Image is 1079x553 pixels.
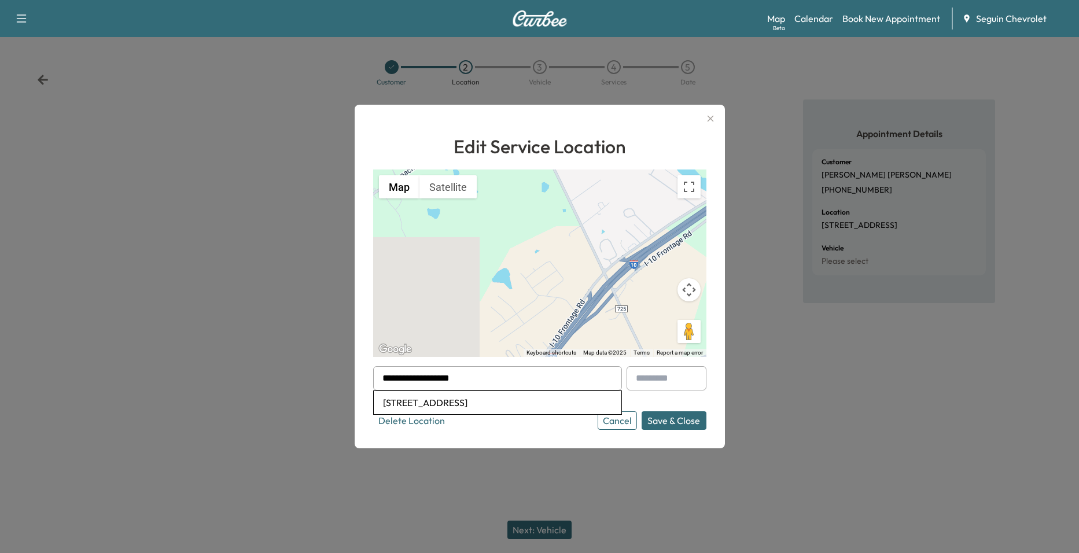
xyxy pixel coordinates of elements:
a: Terms (opens in new tab) [634,349,650,356]
h1: Edit Service Location [373,132,706,160]
button: Delete Location [373,411,450,430]
button: Cancel [598,411,637,430]
a: Report a map error [657,349,703,356]
button: Map camera controls [677,278,701,301]
button: Keyboard shortcuts [526,349,576,357]
a: Calendar [794,12,833,25]
span: Map data ©2025 [583,349,627,356]
button: Toggle fullscreen view [677,175,701,198]
img: Google [376,342,414,357]
a: Open this area in Google Maps (opens a new window) [376,342,414,357]
button: Save & Close [642,411,706,430]
span: Seguin Chevrolet [976,12,1047,25]
li: [STREET_ADDRESS] [374,391,621,414]
div: Beta [773,24,785,32]
a: MapBeta [767,12,785,25]
button: Show satellite imagery [419,175,477,198]
img: Curbee Logo [512,10,568,27]
button: Show street map [379,175,419,198]
a: Book New Appointment [842,12,940,25]
button: Drag Pegman onto the map to open Street View [677,320,701,343]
